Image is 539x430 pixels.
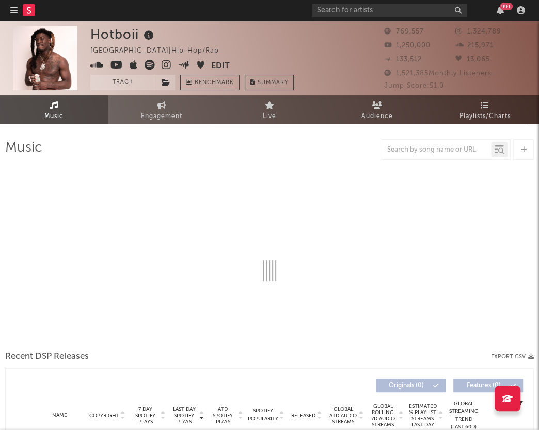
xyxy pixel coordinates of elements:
[376,379,446,392] button: Originals(0)
[384,82,444,89] span: Jump Score: 51.0
[132,406,159,425] span: 7 Day Spotify Plays
[263,110,276,123] span: Live
[497,6,504,14] button: 99+
[108,95,216,124] a: Engagement
[329,406,357,425] span: Global ATD Audio Streams
[245,75,294,90] button: Summary
[500,3,513,10] div: 99 +
[491,354,534,360] button: Export CSV
[90,75,155,90] button: Track
[180,75,240,90] a: Benchmark
[455,56,490,63] span: 13,065
[211,60,230,73] button: Edit
[291,412,315,419] span: Released
[384,70,492,77] span: 1,521,385 Monthly Listeners
[89,412,119,419] span: Copyright
[455,28,501,35] span: 1,324,789
[361,110,393,123] span: Audience
[455,42,494,49] span: 215,971
[384,42,431,49] span: 1,250,000
[209,406,236,425] span: ATD Spotify Plays
[431,95,539,124] a: Playlists/Charts
[258,80,288,86] span: Summary
[44,110,64,123] span: Music
[323,95,431,124] a: Audience
[382,146,491,154] input: Search by song name or URL
[37,411,83,419] div: Name
[383,383,430,389] span: Originals ( 0 )
[369,403,397,428] span: Global Rolling 7D Audio Streams
[141,110,182,123] span: Engagement
[216,95,324,124] a: Live
[90,45,231,57] div: [GEOGRAPHIC_DATA] | Hip-Hop/Rap
[170,406,198,425] span: Last Day Spotify Plays
[384,56,422,63] span: 133,512
[195,77,234,89] span: Benchmark
[248,407,278,423] span: Spotify Popularity
[5,351,89,363] span: Recent DSP Releases
[459,110,511,123] span: Playlists/Charts
[460,383,508,389] span: Features ( 0 )
[408,403,437,428] span: Estimated % Playlist Streams Last Day
[312,4,467,17] input: Search for artists
[453,379,523,392] button: Features(0)
[384,28,424,35] span: 769,557
[90,26,156,43] div: Hotboii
